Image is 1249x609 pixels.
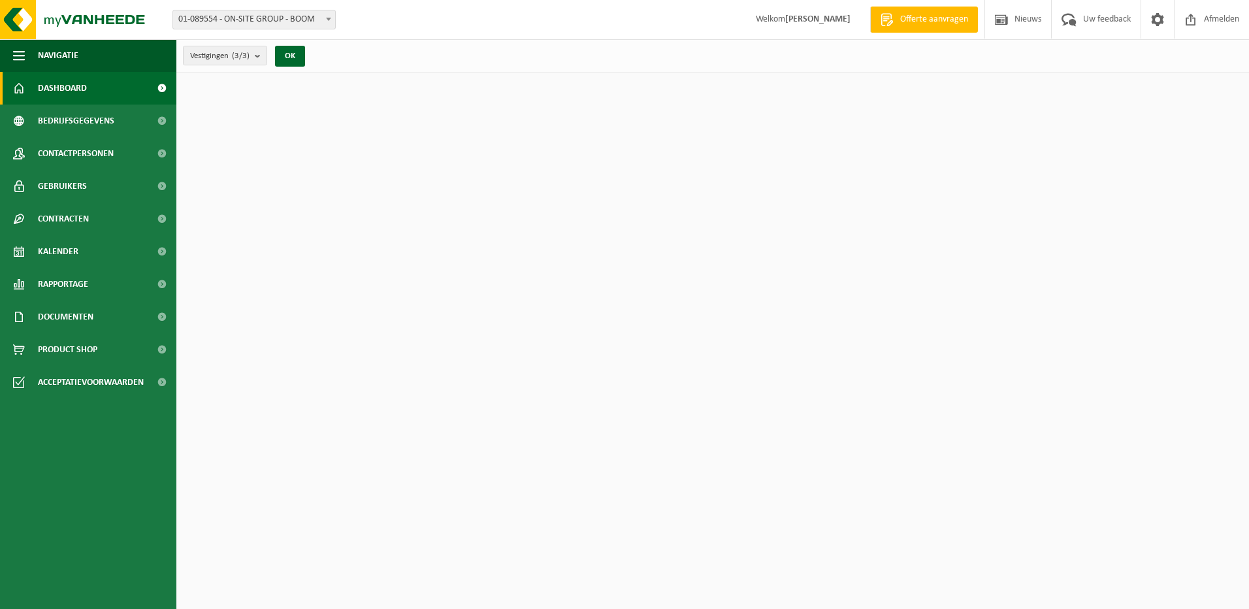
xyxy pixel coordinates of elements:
[275,46,305,67] button: OK
[38,72,87,105] span: Dashboard
[38,137,114,170] span: Contactpersonen
[173,10,335,29] span: 01-089554 - ON-SITE GROUP - BOOM
[172,10,336,29] span: 01-089554 - ON-SITE GROUP - BOOM
[38,301,93,333] span: Documenten
[38,203,89,235] span: Contracten
[785,14,851,24] strong: [PERSON_NAME]
[38,268,88,301] span: Rapportage
[183,46,267,65] button: Vestigingen(3/3)
[38,170,87,203] span: Gebruikers
[38,333,97,366] span: Product Shop
[897,13,971,26] span: Offerte aanvragen
[38,366,144,399] span: Acceptatievoorwaarden
[870,7,978,33] a: Offerte aanvragen
[190,46,250,66] span: Vestigingen
[232,52,250,60] count: (3/3)
[38,235,78,268] span: Kalender
[38,105,114,137] span: Bedrijfsgegevens
[38,39,78,72] span: Navigatie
